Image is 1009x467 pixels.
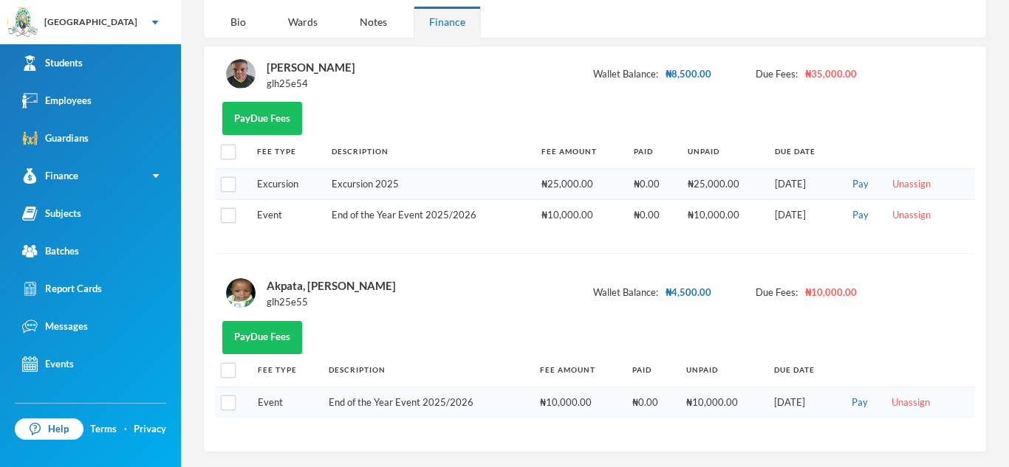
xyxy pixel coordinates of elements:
td: ₦10,000.00 [534,200,626,231]
th: Paid [626,135,680,168]
button: Pay [848,207,873,224]
td: [DATE] [767,168,841,200]
div: Finance [22,168,78,184]
div: Finance [414,6,481,38]
div: [PERSON_NAME] [267,58,355,77]
img: STUDENT [226,278,256,308]
div: Events [22,356,74,372]
th: Fee Amount [534,135,626,168]
td: Excursion [250,168,324,200]
td: ₦10,000.00 [533,387,626,418]
a: Privacy [134,422,166,437]
div: Subjects [22,206,81,221]
div: Akpata, [PERSON_NAME] [267,276,396,295]
div: Bio [215,6,261,38]
td: Excursion 2025 [324,168,535,200]
button: Pay [847,395,872,411]
td: [DATE] [767,387,840,418]
img: logo [8,8,38,38]
th: Fee Type [250,354,322,387]
button: Pay [848,176,873,193]
td: End of the Year Event 2025/2026 [321,387,533,418]
div: Report Cards [22,281,102,297]
td: ₦10,000.00 [679,387,767,418]
span: ₦8,500.00 [666,67,711,82]
td: ₦25,000.00 [534,168,626,200]
th: Unpaid [680,135,768,168]
div: Guardians [22,131,89,146]
span: Wallet Balance: [593,286,658,300]
img: STUDENT [226,59,256,89]
th: Due Date [767,354,840,387]
span: Due Fees: [756,67,798,82]
td: ₦0.00 [626,168,680,200]
td: ₦10,000.00 [680,200,768,231]
td: [DATE] [767,200,841,231]
td: ₦0.00 [626,200,680,231]
th: Description [324,135,535,168]
a: Help [15,418,83,440]
td: Event [250,387,322,418]
td: Event [250,200,324,231]
div: Batches [22,243,79,259]
div: glh25e54 [267,77,355,91]
td: ₦25,000.00 [680,168,768,200]
div: · [124,422,127,437]
span: ₦4,500.00 [666,286,711,300]
th: Due Date [767,135,841,168]
button: Unassign [888,207,935,224]
div: [GEOGRAPHIC_DATA] [44,15,137,29]
th: Unpaid [679,354,767,387]
span: Wallet Balance: [593,67,658,82]
div: Notes [344,6,403,38]
td: End of the Year Event 2025/2026 [324,200,535,231]
div: Employees [22,93,92,108]
td: ₦0.00 [625,387,679,418]
th: Description [321,354,533,387]
button: PayDue Fees [222,102,302,135]
div: Students [22,55,83,71]
button: PayDue Fees [222,321,302,354]
div: glh25e55 [267,295,396,310]
th: Fee Type [250,135,324,168]
button: Unassign [888,176,935,193]
a: Terms [90,422,117,437]
span: Due Fees: [756,286,798,300]
th: Fee Amount [533,354,626,387]
button: Unassign [887,395,934,411]
div: Messages [22,319,88,334]
span: ₦10,000.00 [805,286,857,300]
th: Paid [625,354,679,387]
span: ₦35,000.00 [805,67,857,82]
div: Wards [273,6,333,38]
